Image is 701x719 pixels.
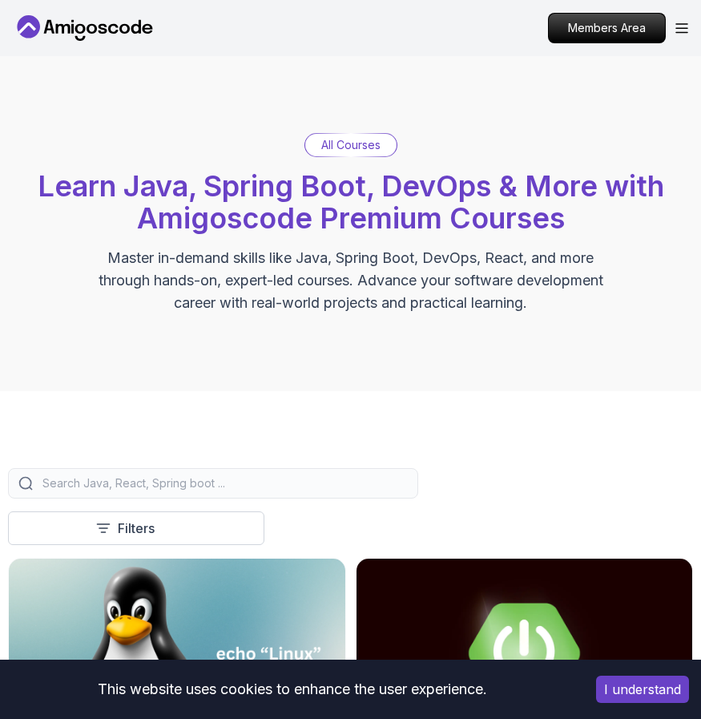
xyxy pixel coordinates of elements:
button: Accept cookies [596,676,689,703]
a: Members Area [548,13,666,43]
p: Filters [118,519,155,538]
input: Search Java, React, Spring boot ... [39,475,408,491]
p: Members Area [549,14,665,42]
p: Master in-demand skills like Java, Spring Boot, DevOps, React, and more through hands-on, expert-... [82,247,620,314]
button: Open Menu [675,23,688,34]
span: Learn Java, Spring Boot, DevOps & More with Amigoscode Premium Courses [38,168,664,236]
div: This website uses cookies to enhance the user experience. [12,672,572,707]
p: All Courses [321,137,381,153]
button: Filters [8,511,264,545]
